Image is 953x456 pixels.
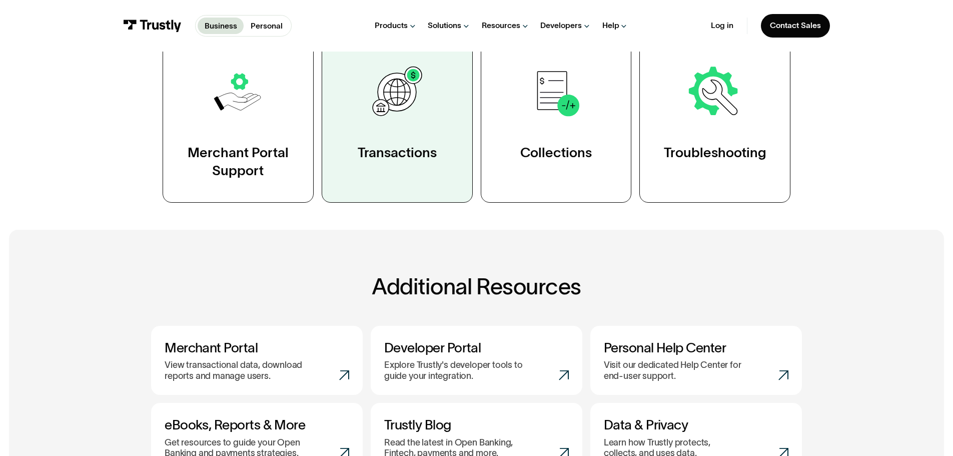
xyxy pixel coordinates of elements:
[151,326,363,395] a: Merchant PortalView transactional data, download reports and manage users.
[481,40,632,203] a: Collections
[428,21,461,31] div: Solutions
[482,21,520,31] div: Resources
[761,14,830,38] a: Contact Sales
[165,360,313,381] p: View transactional data, download reports and manage users.
[590,326,802,395] a: Personal Help CenterVisit our dedicated Help Center for end-user support.
[384,339,569,355] h3: Developer Portal
[151,274,801,299] h2: Additional Resources
[604,416,788,432] h3: Data & Privacy
[384,416,569,432] h3: Trustly Blog
[165,416,349,432] h3: eBooks, Reports & More
[251,20,283,32] p: Personal
[244,18,289,34] a: Personal
[664,144,766,162] div: Troubleshooting
[711,21,733,31] a: Log in
[604,339,788,355] h3: Personal Help Center
[384,360,533,381] p: Explore Trustly's developer tools to guide your integration.
[186,144,291,180] div: Merchant Portal Support
[602,21,619,31] div: Help
[322,40,473,203] a: Transactions
[123,20,182,32] img: Trustly Logo
[198,18,244,34] a: Business
[540,21,582,31] div: Developers
[375,21,408,31] div: Products
[165,339,349,355] h3: Merchant Portal
[163,40,314,203] a: Merchant Portal Support
[371,326,582,395] a: Developer PortalExplore Trustly's developer tools to guide your integration.
[358,144,437,162] div: Transactions
[770,21,821,31] div: Contact Sales
[520,144,592,162] div: Collections
[639,40,790,203] a: Troubleshooting
[205,20,237,32] p: Business
[604,360,752,381] p: Visit our dedicated Help Center for end-user support.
